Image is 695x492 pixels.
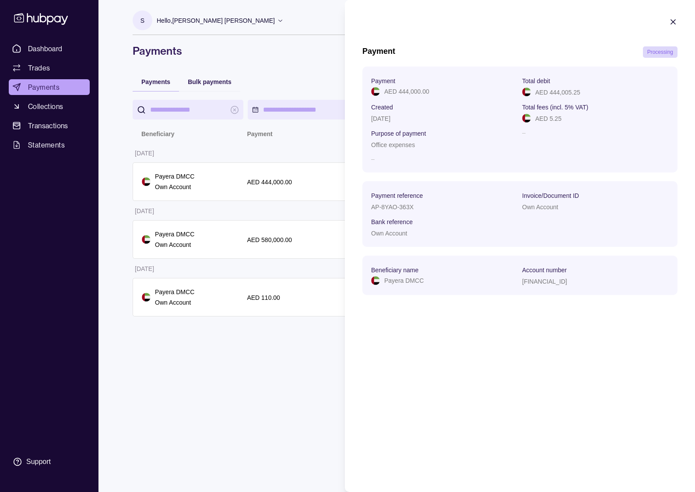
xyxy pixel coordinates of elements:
[371,154,518,164] p: –
[371,204,414,211] p: AP-8YAO-363X
[371,141,415,148] p: Office expenses
[362,46,395,58] h1: Payment
[522,267,567,274] p: Account number
[535,89,580,96] p: AED 444,005.25
[371,192,423,199] p: Payment reference
[522,204,558,211] p: Own Account
[371,267,418,274] p: Beneficiary name
[535,115,562,122] p: AED 5.25
[522,278,567,285] p: [FINANCIAL_ID]
[647,49,673,55] span: Processing
[371,77,395,84] p: Payment
[371,115,390,122] p: [DATE]
[371,218,413,225] p: Bank reference
[371,87,380,96] img: ae
[522,104,588,111] p: Total fees (incl. 5% VAT)
[371,230,407,237] p: Own Account
[522,128,669,150] p: –
[522,114,531,123] img: ae
[384,87,429,96] p: AED 444,000.00
[371,104,393,111] p: Created
[384,276,424,285] p: Payera DMCC
[522,192,579,199] p: Invoice/Document ID
[371,276,380,285] img: ae
[371,130,426,137] p: Purpose of payment
[522,77,550,84] p: Total debit
[522,88,531,96] img: ae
